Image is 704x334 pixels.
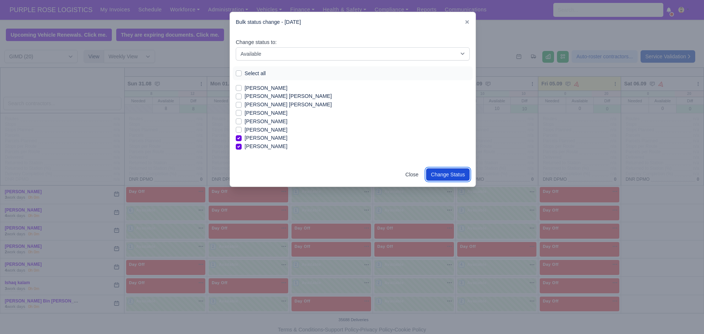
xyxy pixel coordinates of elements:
[245,142,287,151] label: [PERSON_NAME]
[245,126,287,134] label: [PERSON_NAME]
[245,100,332,109] label: [PERSON_NAME] [PERSON_NAME]
[245,92,332,100] label: [PERSON_NAME] [PERSON_NAME]
[236,38,277,47] label: Change status to:
[401,168,423,181] a: Close
[245,69,266,78] label: Select all
[572,249,704,334] iframe: Chat Widget
[245,117,287,126] label: [PERSON_NAME]
[426,168,470,181] button: Change Status
[245,84,287,92] label: [PERSON_NAME]
[245,109,287,117] label: [PERSON_NAME]
[230,12,476,32] div: Bulk status change - [DATE]
[245,134,287,142] label: [PERSON_NAME]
